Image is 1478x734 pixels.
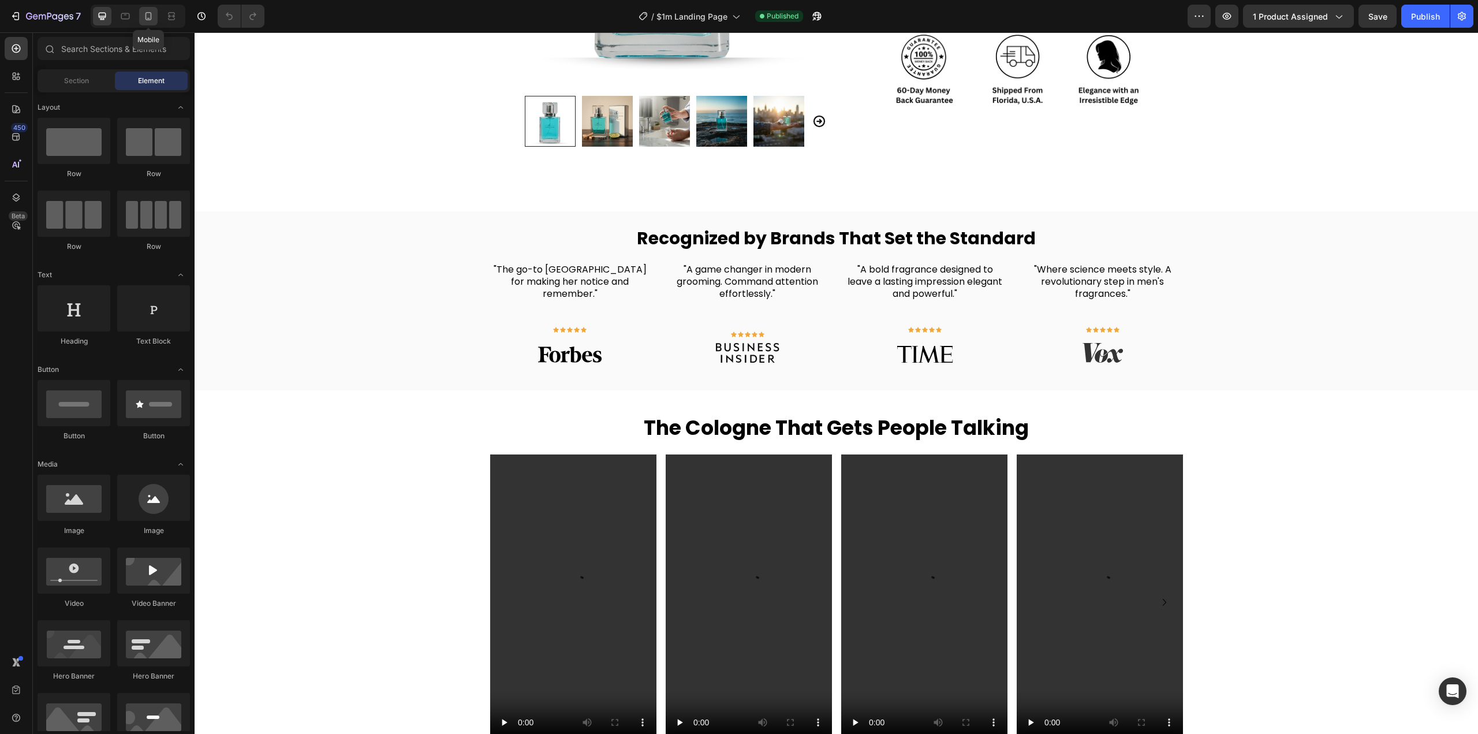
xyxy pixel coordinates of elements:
[38,431,110,441] div: Button
[1439,677,1466,705] div: Open Intercom Messenger
[618,82,632,96] button: Carousel Next Arrow
[651,10,654,23] span: /
[218,5,264,28] div: Undo/Redo
[171,266,190,284] span: Toggle open
[11,123,28,132] div: 450
[171,455,190,474] span: Toggle open
[471,422,637,718] video: Video
[38,459,58,470] span: Media
[38,364,59,375] span: Button
[117,431,190,441] div: Button
[38,270,52,280] span: Text
[117,169,190,179] div: Row
[171,98,190,117] span: Toggle open
[5,5,86,28] button: 7
[652,232,810,267] p: "A bold fragrance designed to leave a lasting impression elegant and powerful."
[38,169,110,179] div: Row
[344,311,407,330] img: Forbes Logo
[1243,5,1354,28] button: 1 product assigned
[656,10,727,23] span: $1m Landing Page
[647,422,813,718] video: Video
[38,598,110,609] div: Video
[829,232,987,267] p: "Where science meets style. A revolutionary step in men's fragrances."
[1368,12,1387,21] span: Save
[1401,5,1450,28] button: Publish
[38,671,110,681] div: Hero Banner
[117,671,190,681] div: Hero Banner
[521,311,585,330] img: Business Insider Logo
[296,422,462,718] video: Video
[699,311,762,330] img: Time Logo
[38,526,110,536] div: Image
[138,76,165,86] span: Element
[9,211,28,221] div: Beta
[876,311,940,330] img: VOX Logo
[449,381,834,409] strong: The Cologne That Gets People Talking
[117,526,190,536] div: Image
[76,9,81,23] p: 7
[38,37,190,60] input: Search Sections & Elements
[474,232,632,267] p: "A game changer in modern grooming. Command attention effortlessly."
[64,76,89,86] span: Section
[822,422,988,718] video: Video
[442,193,841,218] strong: Recognized by Brands That Set the Standard
[117,336,190,346] div: Text Block
[961,561,979,579] button: Carousel Next Arrow
[1411,10,1440,23] div: Publish
[38,241,110,252] div: Row
[767,11,798,21] span: Published
[171,360,190,379] span: Toggle open
[38,102,60,113] span: Layout
[1358,5,1397,28] button: Save
[38,336,110,346] div: Heading
[117,241,190,252] div: Row
[297,232,455,267] p: "The go-to [GEOGRAPHIC_DATA] for making her notice and remember."
[195,32,1478,734] iframe: Design area
[1253,10,1328,23] span: 1 product assigned
[117,598,190,609] div: Video Banner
